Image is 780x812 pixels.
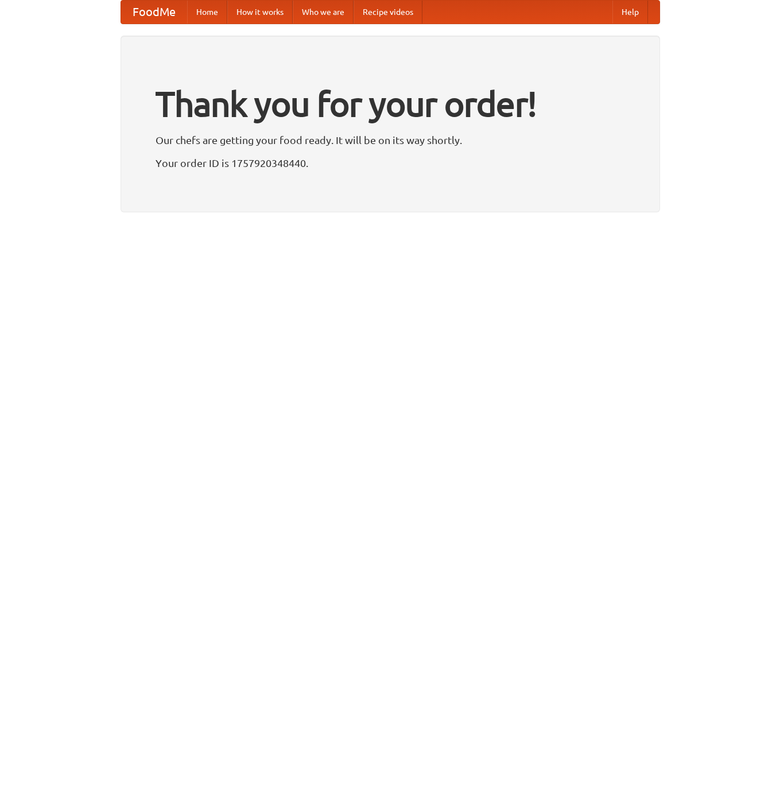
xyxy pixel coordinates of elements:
a: Who we are [293,1,354,24]
h1: Thank you for your order! [156,76,625,131]
a: Home [187,1,227,24]
a: How it works [227,1,293,24]
a: Help [612,1,648,24]
p: Our chefs are getting your food ready. It will be on its way shortly. [156,131,625,149]
a: Recipe videos [354,1,422,24]
a: FoodMe [121,1,187,24]
p: Your order ID is 1757920348440. [156,154,625,172]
